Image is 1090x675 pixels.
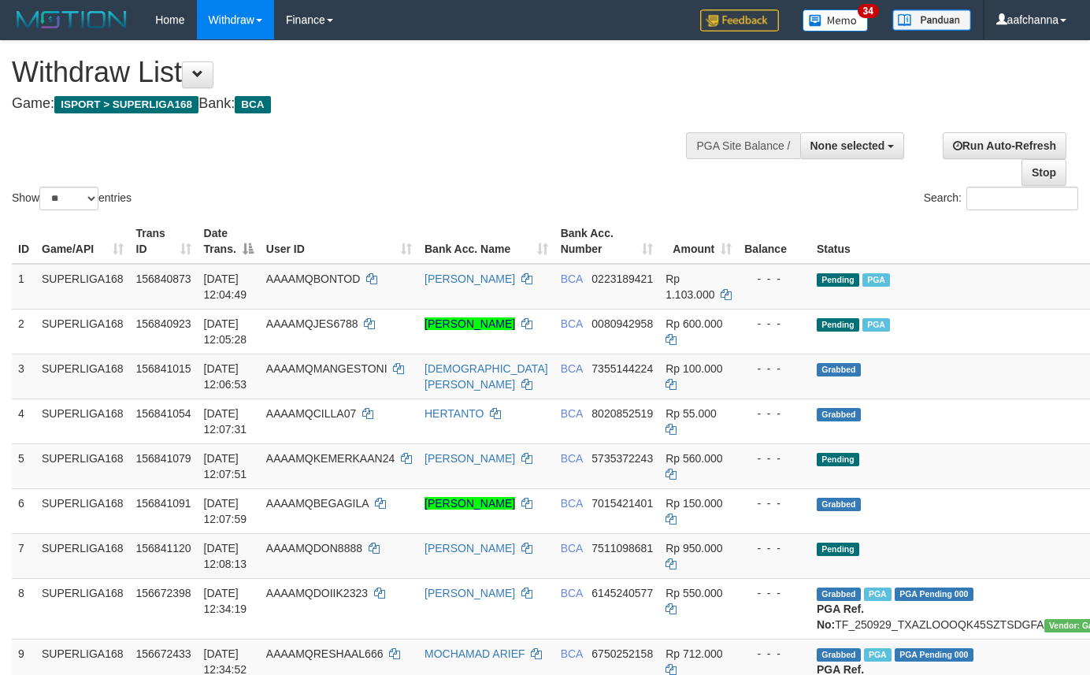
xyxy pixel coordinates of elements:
div: - - - [744,495,804,511]
span: 156841015 [136,362,191,375]
span: BCA [561,587,583,599]
span: 156840873 [136,273,191,285]
div: - - - [744,646,804,662]
img: panduan.png [892,9,971,31]
td: SUPERLIGA168 [35,578,130,639]
span: 156841091 [136,497,191,510]
span: BCA [561,647,583,660]
span: Grabbed [817,648,861,662]
a: [PERSON_NAME] [425,542,515,554]
h4: Game: Bank: [12,96,711,112]
td: SUPERLIGA168 [35,354,130,399]
span: Copy 7511098681 to clipboard [591,542,653,554]
td: 1 [12,264,35,310]
span: PGA Pending [895,648,973,662]
span: 156841079 [136,452,191,465]
span: Marked by aafsoycanthlai [862,273,890,287]
th: Balance [738,219,810,264]
div: - - - [744,361,804,376]
th: Amount: activate to sort column ascending [659,219,738,264]
th: Game/API: activate to sort column ascending [35,219,130,264]
span: AAAAMQDON8888 [266,542,362,554]
label: Show entries [12,187,132,210]
span: Grabbed [817,498,861,511]
span: 156841120 [136,542,191,554]
span: Rp 712.000 [665,647,722,660]
td: SUPERLIGA168 [35,443,130,488]
span: Rp 1.103.000 [665,273,714,301]
span: Pending [817,318,859,332]
span: Marked by aafsoycanthlai [864,648,892,662]
th: ID [12,219,35,264]
img: Button%20Memo.svg [803,9,869,32]
span: [DATE] 12:34:19 [204,587,247,615]
div: - - - [744,406,804,421]
span: Rp 150.000 [665,497,722,510]
div: PGA Site Balance / [686,132,799,159]
span: AAAAMQDOIIK2323 [266,587,368,599]
span: BCA [561,317,583,330]
td: 3 [12,354,35,399]
span: ISPORT > SUPERLIGA168 [54,96,198,113]
span: Rp 550.000 [665,587,722,599]
span: AAAAMQKEMERKAAN24 [266,452,395,465]
span: Pending [817,273,859,287]
span: None selected [810,139,885,152]
span: 34 [858,4,879,18]
div: - - - [744,585,804,601]
img: Feedback.jpg [700,9,779,32]
div: - - - [744,316,804,332]
td: SUPERLIGA168 [35,488,130,533]
span: BCA [561,273,583,285]
td: SUPERLIGA168 [35,264,130,310]
a: [PERSON_NAME] [425,317,515,330]
span: [DATE] 12:04:49 [204,273,247,301]
span: Copy 5735372243 to clipboard [591,452,653,465]
td: 6 [12,488,35,533]
div: - - - [744,540,804,556]
span: 156840923 [136,317,191,330]
span: Marked by aafsoycanthlai [862,318,890,332]
span: 156672433 [136,647,191,660]
div: - - - [744,451,804,466]
span: 156672398 [136,587,191,599]
th: User ID: activate to sort column ascending [260,219,418,264]
a: [PERSON_NAME] [425,452,515,465]
a: MOCHAMAD ARIEF [425,647,525,660]
td: 4 [12,399,35,443]
span: Copy 0080942958 to clipboard [591,317,653,330]
span: [DATE] 12:07:59 [204,497,247,525]
th: Bank Acc. Name: activate to sort column ascending [418,219,554,264]
a: [PERSON_NAME] [425,497,515,510]
span: Grabbed [817,363,861,376]
span: BCA [561,407,583,420]
button: None selected [800,132,905,159]
span: BCA [561,452,583,465]
td: 7 [12,533,35,578]
span: AAAAMQJES6788 [266,317,358,330]
span: [DATE] 12:06:53 [204,362,247,391]
span: [DATE] 12:05:28 [204,317,247,346]
td: SUPERLIGA168 [35,533,130,578]
span: 156841054 [136,407,191,420]
a: Stop [1021,159,1066,186]
input: Search: [966,187,1078,210]
span: [DATE] 12:07:51 [204,452,247,480]
span: Rp 950.000 [665,542,722,554]
a: [DEMOGRAPHIC_DATA][PERSON_NAME] [425,362,548,391]
span: AAAAMQBEGAGILA [266,497,369,510]
th: Date Trans.: activate to sort column descending [198,219,260,264]
span: BCA [561,497,583,510]
span: Rp 600.000 [665,317,722,330]
span: Rp 560.000 [665,452,722,465]
span: [DATE] 12:08:13 [204,542,247,570]
span: Rp 55.000 [665,407,717,420]
span: Copy 7015421401 to clipboard [591,497,653,510]
td: 8 [12,578,35,639]
td: SUPERLIGA168 [35,399,130,443]
span: BCA [561,362,583,375]
span: Marked by aafsoycanthlai [864,588,892,601]
span: BCA [561,542,583,554]
td: 2 [12,309,35,354]
span: BCA [235,96,270,113]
